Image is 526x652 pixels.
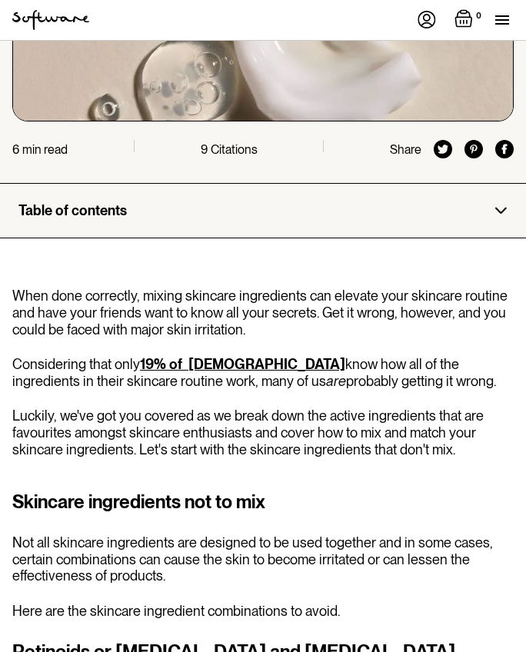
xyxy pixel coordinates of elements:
[12,488,514,516] h2: Skincare ingredients not to mix
[473,9,484,23] div: 0
[454,9,484,31] a: Open empty cart
[390,142,421,157] div: Share
[22,142,68,157] div: min read
[495,140,514,158] img: facebook icon
[12,10,89,30] img: Software Logo
[464,140,483,158] img: pinterest icon
[326,373,346,389] em: are
[434,140,452,158] img: twitter icon
[12,10,89,30] a: home
[12,407,514,457] p: Luckily, we've got you covered as we break down the active ingredients that are favourites amongs...
[140,356,345,372] a: 19% of [DEMOGRAPHIC_DATA]
[201,142,208,157] div: 9
[12,603,514,620] p: Here are the skincare ingredient combinations to avoid.
[12,288,514,338] p: When done correctly, mixing skincare ingredients can elevate your skincare routine and have your ...
[211,142,258,157] div: Citations
[18,202,127,219] div: Table of contents
[12,142,19,157] div: 6
[12,534,514,584] p: Not all skincare ingredients are designed to be used together and in some cases, certain combinat...
[12,356,514,389] p: Considering that only know how all of the ingredients in their skincare routine work, many of us ...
